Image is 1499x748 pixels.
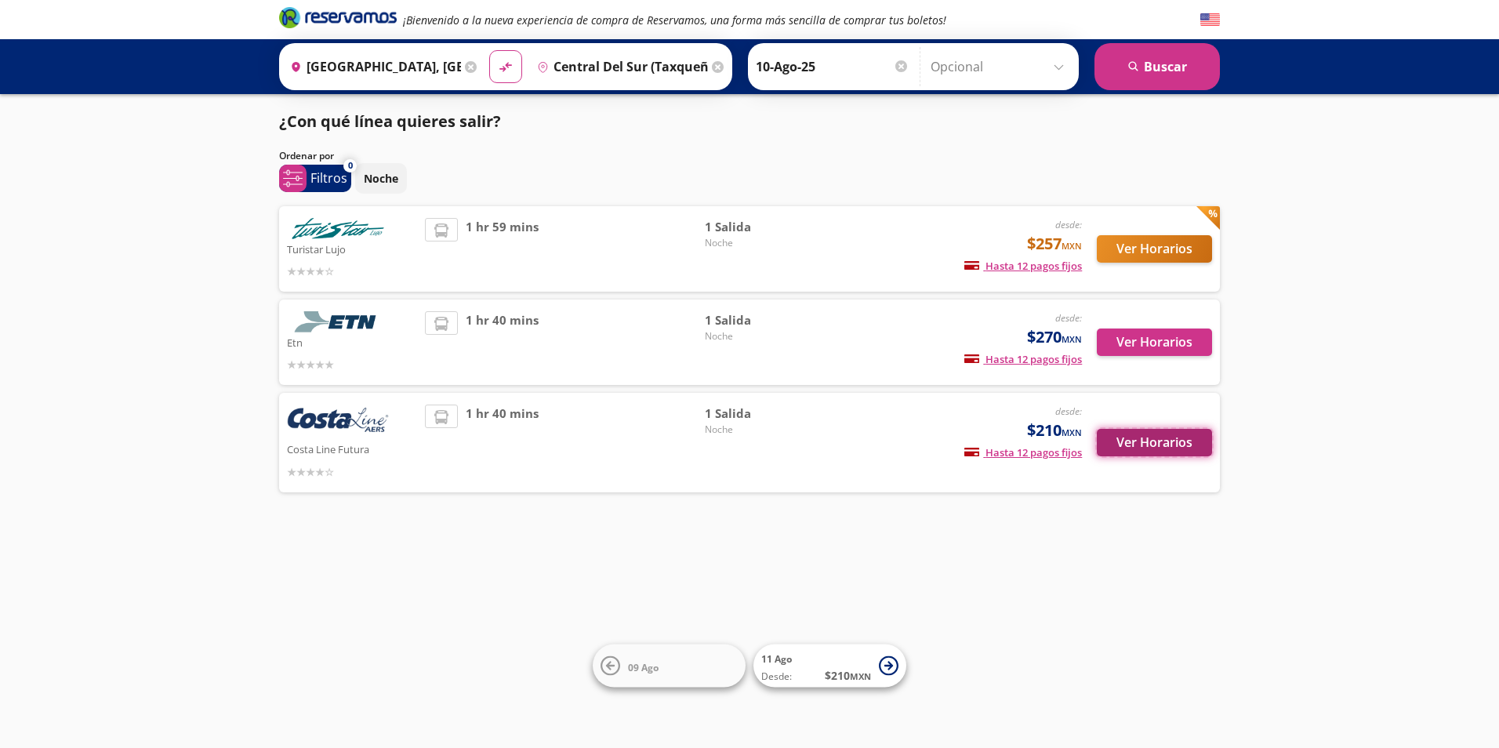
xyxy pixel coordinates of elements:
em: ¡Bienvenido a la nueva experiencia de compra de Reservamos, una forma más sencilla de comprar tus... [403,13,946,27]
em: desde: [1055,218,1082,231]
p: Turistar Lujo [287,239,417,258]
span: 11 Ago [761,652,792,666]
img: Turistar Lujo [287,218,389,239]
small: MXN [1062,427,1082,438]
span: $270 [1027,325,1082,349]
button: Ver Horarios [1097,329,1212,356]
small: MXN [850,670,871,682]
span: Hasta 12 pagos fijos [964,259,1082,273]
input: Buscar Origen [284,47,461,86]
input: Opcional [931,47,1071,86]
p: Filtros [310,169,347,187]
img: Etn [287,311,389,332]
span: 1 hr 40 mins [466,311,539,373]
span: 0 [348,159,353,172]
span: Noche [705,236,815,250]
em: desde: [1055,311,1082,325]
span: Noche [705,329,815,343]
span: Noche [705,423,815,437]
span: 1 Salida [705,218,815,236]
small: MXN [1062,333,1082,345]
em: desde: [1055,405,1082,418]
button: Buscar [1094,43,1220,90]
a: Brand Logo [279,5,397,34]
span: 09 Ago [628,660,659,674]
span: 1 hr 40 mins [466,405,539,481]
button: 09 Ago [593,645,746,688]
button: English [1200,10,1220,30]
button: Noche [355,163,407,194]
button: 11 AgoDesde:$210MXN [753,645,906,688]
span: $210 [1027,419,1082,442]
small: MXN [1062,240,1082,252]
p: Ordenar por [279,149,334,163]
p: Etn [287,332,417,351]
span: Hasta 12 pagos fijos [964,445,1082,459]
span: 1 Salida [705,405,815,423]
button: Ver Horarios [1097,429,1212,456]
span: $257 [1027,232,1082,256]
span: Hasta 12 pagos fijos [964,352,1082,366]
i: Brand Logo [279,5,397,29]
button: 0Filtros [279,165,351,192]
input: Elegir Fecha [756,47,909,86]
span: Desde: [761,670,792,684]
span: $ 210 [825,667,871,684]
button: Ver Horarios [1097,235,1212,263]
span: 1 hr 59 mins [466,218,539,280]
p: ¿Con qué línea quieres salir? [279,110,501,133]
span: 1 Salida [705,311,815,329]
img: Costa Line Futura [287,405,389,439]
p: Costa Line Futura [287,439,417,458]
p: Noche [364,170,398,187]
input: Buscar Destino [531,47,708,86]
